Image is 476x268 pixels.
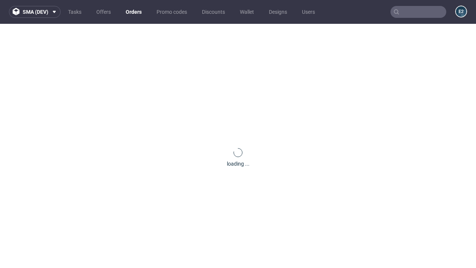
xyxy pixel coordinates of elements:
a: Designs [264,6,292,18]
button: sma (dev) [9,6,61,18]
a: Discounts [197,6,229,18]
a: Offers [92,6,115,18]
a: Promo codes [152,6,192,18]
span: sma (dev) [23,9,48,15]
a: Users [297,6,319,18]
a: Orders [121,6,146,18]
figcaption: e2 [456,6,466,17]
a: Tasks [64,6,86,18]
div: loading ... [227,160,250,167]
a: Wallet [235,6,258,18]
